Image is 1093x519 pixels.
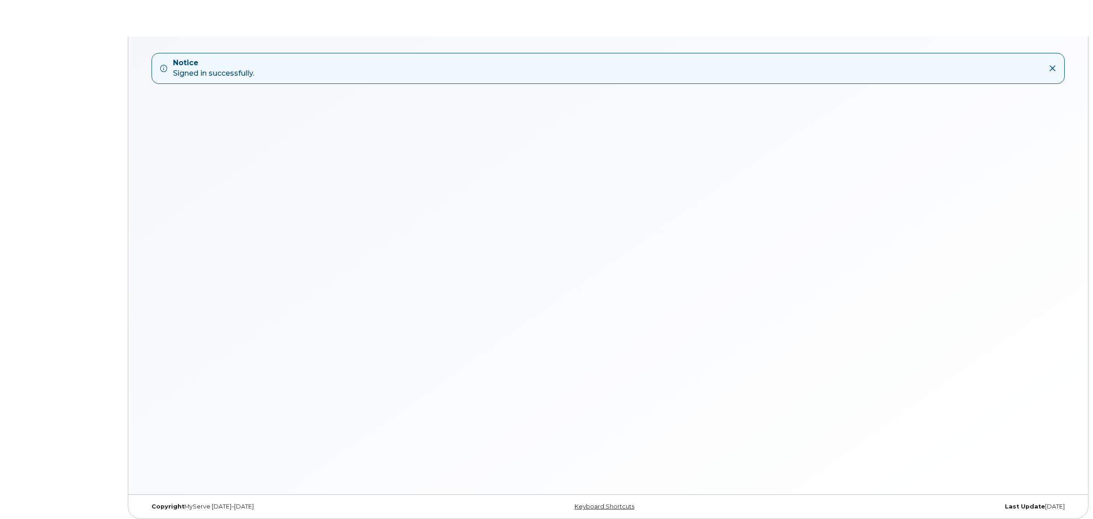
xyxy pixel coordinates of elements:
[1005,503,1045,510] strong: Last Update
[763,503,1072,510] div: [DATE]
[152,503,184,510] strong: Copyright
[575,503,634,510] a: Keyboard Shortcuts
[173,58,254,79] div: Signed in successfully.
[145,503,454,510] div: MyServe [DATE]–[DATE]
[173,58,254,68] strong: Notice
